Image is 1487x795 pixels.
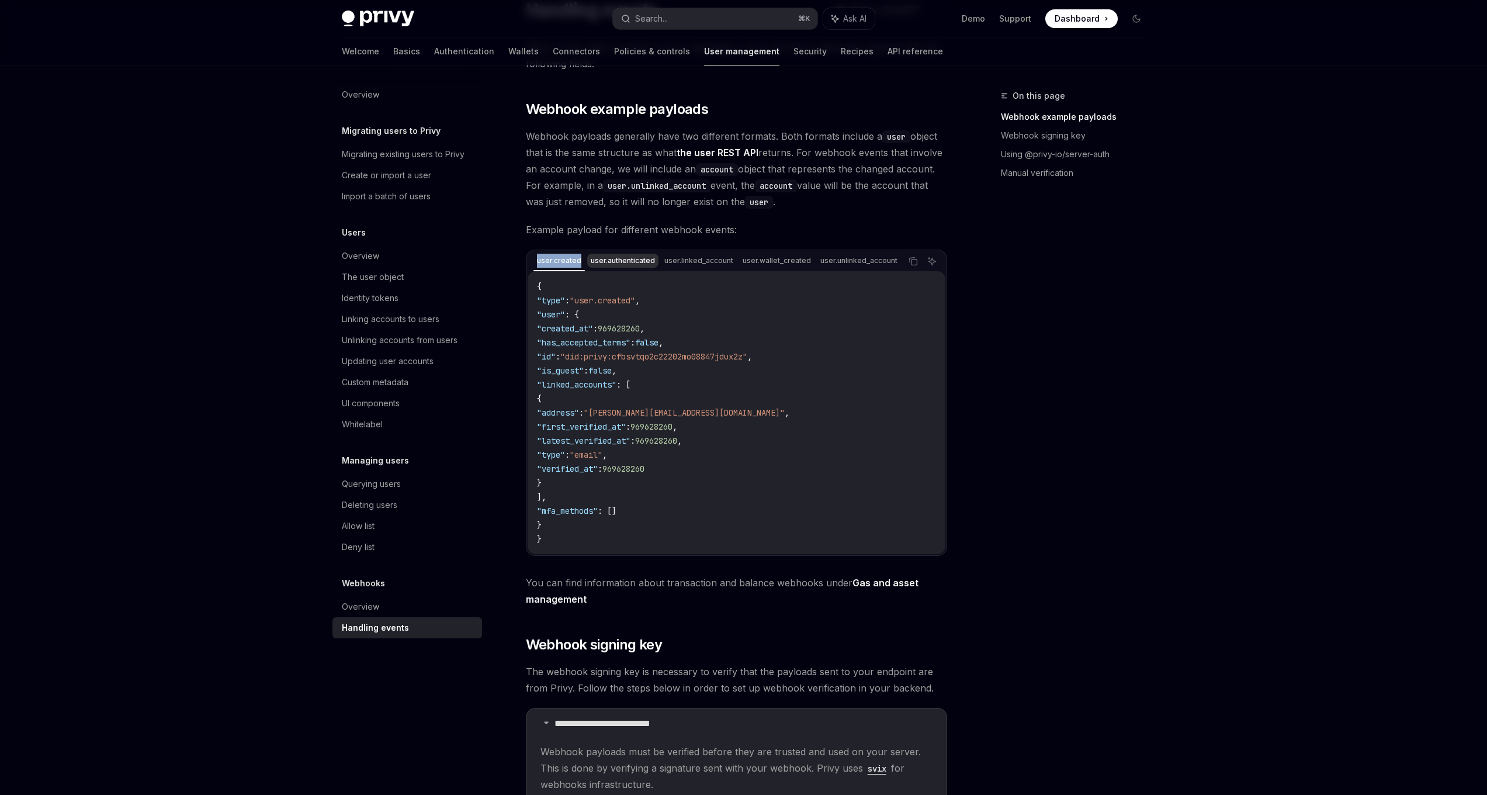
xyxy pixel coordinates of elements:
[526,635,663,654] span: Webhook signing key
[658,337,663,348] span: ,
[612,365,616,376] span: ,
[906,254,921,269] button: Copy the contents from the code block
[570,295,635,306] span: "user.created"
[570,450,602,460] span: "email"
[798,14,810,23] span: ⌘ K
[393,37,420,65] a: Basics
[342,37,379,65] a: Welcome
[588,365,612,376] span: false
[1127,9,1146,28] button: Toggle dark mode
[556,351,560,362] span: :
[332,267,482,288] a: The user object
[1055,13,1100,25] span: Dashboard
[745,196,773,209] code: user
[704,37,779,65] a: User management
[863,762,891,774] a: svix
[841,37,874,65] a: Recipes
[332,473,482,495] a: Querying users
[823,8,875,29] button: Ask AI
[1001,126,1155,145] a: Webhook signing key
[537,450,565,460] span: "type"
[537,365,584,376] span: "is_guest"
[1013,89,1065,103] span: On this page
[342,519,375,533] div: Allow list
[999,13,1031,25] a: Support
[342,375,408,389] div: Custom metadata
[817,254,901,268] div: user.unlinked_account
[332,537,482,558] a: Deny list
[526,663,947,696] span: The webhook signing key is necessary to verify that the payloads sent to your endpoint are from P...
[1001,108,1155,126] a: Webhook example payloads
[584,365,588,376] span: :
[1001,164,1155,182] a: Manual verification
[579,407,584,418] span: :
[587,254,658,268] div: user.authenticated
[342,312,439,326] div: Linking accounts to users
[537,534,542,544] span: }
[616,379,630,390] span: : [
[342,454,409,468] h5: Managing users
[332,84,482,105] a: Overview
[332,246,482,267] a: Overview
[924,254,940,269] button: Ask AI
[537,281,542,292] span: {
[598,323,640,334] span: 969628260
[526,100,709,119] span: Webhook example payloads
[739,254,814,268] div: user.wallet_created
[677,435,682,446] span: ,
[640,323,644,334] span: ,
[342,147,465,161] div: Migrating existing users to Privy
[785,407,789,418] span: ,
[677,147,758,159] a: the user REST API
[598,464,602,474] span: :
[332,165,482,186] a: Create or import a user
[540,744,933,793] span: Webhook payloads must be verified before they are trusted and used on your server. This is done b...
[332,393,482,414] a: UI components
[565,309,579,320] span: : {
[526,575,947,607] span: You can find information about transaction and balance webhooks under
[537,393,542,404] span: {
[332,309,482,330] a: Linking accounts to users
[755,179,797,192] code: account
[747,351,752,362] span: ,
[342,477,401,491] div: Querying users
[630,435,635,446] span: :
[342,88,379,102] div: Overview
[661,254,737,268] div: user.linked_account
[602,450,607,460] span: ,
[537,309,565,320] span: "user"
[553,37,600,65] a: Connectors
[342,291,398,305] div: Identity tokens
[342,621,409,635] div: Handling events
[332,186,482,207] a: Import a batch of users
[598,506,616,516] span: : []
[508,37,539,65] a: Wallets
[584,407,785,418] span: "[PERSON_NAME][EMAIL_ADDRESS][DOMAIN_NAME]"
[342,249,379,263] div: Overview
[526,222,947,238] span: Example payload for different webhook events:
[537,435,630,446] span: "latest_verified_at"
[696,163,738,176] code: account
[537,379,616,390] span: "linked_accounts"
[1045,9,1118,28] a: Dashboard
[526,128,947,210] span: Webhook payloads generally have two different formats. Both formats include a object that is the ...
[342,124,441,138] h5: Migrating users to Privy
[843,13,866,25] span: Ask AI
[342,11,414,27] img: dark logo
[888,37,943,65] a: API reference
[537,351,556,362] span: "id"
[332,516,482,537] a: Allow list
[537,520,542,530] span: }
[537,295,565,306] span: "type"
[342,540,375,554] div: Deny list
[614,37,690,65] a: Policies & controls
[332,414,482,435] a: Whitelabel
[537,323,593,334] span: "created_at"
[565,295,570,306] span: :
[342,270,404,284] div: The user object
[332,596,482,617] a: Overview
[342,333,457,347] div: Unlinking accounts from users
[342,354,434,368] div: Updating user accounts
[342,168,431,182] div: Create or import a user
[332,495,482,516] a: Deleting users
